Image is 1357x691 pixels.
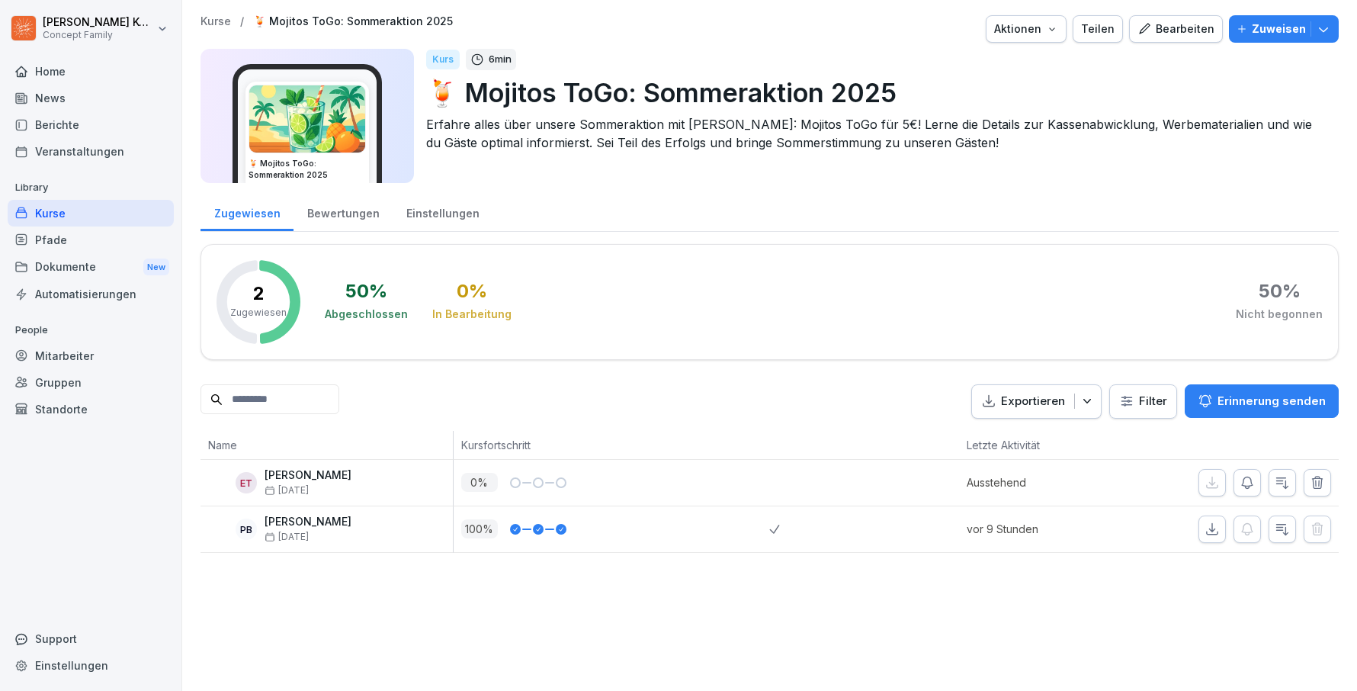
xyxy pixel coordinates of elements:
[143,259,169,276] div: New
[8,625,174,652] div: Support
[8,138,174,165] a: Veranstaltungen
[1081,21,1115,37] div: Teilen
[994,21,1058,37] div: Aktionen
[8,85,174,111] a: News
[8,111,174,138] a: Berichte
[1119,394,1167,409] div: Filter
[1236,307,1323,322] div: Nicht begonnen
[1252,21,1306,37] p: Zuweisen
[253,284,265,303] p: 2
[986,15,1067,43] button: Aktionen
[426,115,1327,152] p: Erfahre alles über unsere Sommeraktion mit [PERSON_NAME]: Mojitos ToGo für 5€! Lerne die Details ...
[8,369,174,396] a: Gruppen
[325,307,408,322] div: Abgeschlossen
[240,15,244,28] p: /
[236,519,257,540] div: PB
[461,437,762,453] p: Kursfortschritt
[1073,15,1123,43] button: Teilen
[8,58,174,85] a: Home
[1001,393,1065,410] p: Exportieren
[294,192,393,231] a: Bewertungen
[345,282,387,301] div: 50 %
[1129,15,1223,43] button: Bearbeiten
[461,473,498,492] p: 0 %
[253,15,453,28] a: 🍹 Mojitos ToGo: Sommeraktion 2025
[489,52,512,67] p: 6 min
[8,200,174,227] a: Kurse
[43,30,154,40] p: Concept Family
[265,469,351,482] p: [PERSON_NAME]
[457,282,487,301] div: 0 %
[208,437,445,453] p: Name
[1137,21,1214,37] div: Bearbeiten
[1217,393,1326,410] p: Erinnerung senden
[249,85,365,153] img: w073682ehjnz33o40dra5ovt.png
[8,227,174,253] a: Pfade
[971,384,1102,419] button: Exportieren
[8,396,174,423] a: Standorte
[8,281,174,307] a: Automatisierungen
[201,15,231,28] a: Kurse
[8,652,174,679] a: Einstellungen
[426,73,1327,112] p: 🍹 Mojitos ToGo: Sommeraktion 2025
[426,50,460,69] div: Kurs
[8,253,174,281] a: DokumenteNew
[432,307,512,322] div: In Bearbeitung
[967,437,1109,453] p: Letzte Aktivität
[967,521,1117,537] p: vor 9 Stunden
[8,318,174,342] p: People
[249,158,366,181] h3: 🍹 Mojitos ToGo: Sommeraktion 2025
[1185,384,1339,418] button: Erinnerung senden
[8,253,174,281] div: Dokumente
[1259,282,1301,301] div: 50 %
[393,192,492,231] a: Einstellungen
[230,306,287,320] p: Zugewiesen
[1110,385,1176,418] button: Filter
[1229,15,1339,43] button: Zuweisen
[43,16,154,29] p: [PERSON_NAME] Komarov
[265,485,309,496] span: [DATE]
[201,192,294,231] a: Zugewiesen
[8,175,174,200] p: Library
[967,474,1117,490] p: Ausstehend
[236,472,257,493] div: ET
[265,516,351,529] p: [PERSON_NAME]
[265,532,309,542] span: [DATE]
[461,519,498,538] p: 100 %
[8,342,174,369] a: Mitarbeiter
